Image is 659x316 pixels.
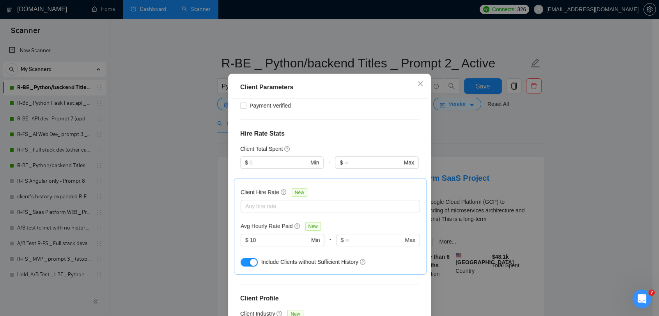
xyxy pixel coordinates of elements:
[281,189,287,195] span: question-circle
[305,222,321,231] span: New
[246,102,294,110] span: Payment Verified
[345,236,403,245] input: ∞
[310,159,319,167] span: Min
[240,145,283,154] h5: Client Total Spent
[648,290,655,296] span: 7
[284,146,291,152] span: question-circle
[324,157,335,178] div: -
[404,159,414,167] span: Max
[240,83,419,92] div: Client Parameters
[250,236,310,245] input: 0
[261,259,358,265] span: Include Clients without Sufficient History
[344,159,402,167] input: ∞
[360,259,366,265] span: question-circle
[245,159,248,167] span: $
[292,189,307,197] span: New
[294,223,301,229] span: question-circle
[417,81,423,87] span: close
[250,159,309,167] input: 0
[311,236,320,245] span: Min
[240,294,419,304] h4: Client Profile
[341,236,344,245] span: $
[632,290,651,308] iframe: Intercom live chat
[410,74,431,95] button: Close
[340,159,343,167] span: $
[405,236,415,245] span: Max
[324,234,336,256] div: -
[240,129,419,139] h4: Hire Rate Stats
[245,236,248,245] span: $
[241,188,279,197] h5: Client Hire Rate
[241,222,293,231] h5: Avg Hourly Rate Paid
